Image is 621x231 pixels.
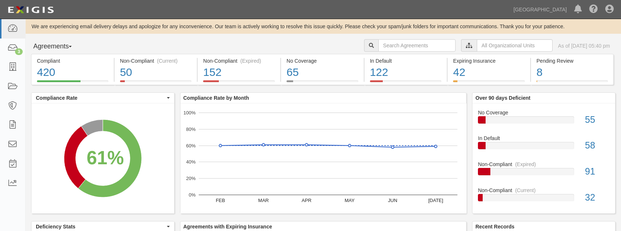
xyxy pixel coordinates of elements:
[240,57,261,65] div: (Expired)
[15,48,23,55] div: 3
[510,2,571,17] a: [GEOGRAPHIC_DATA]
[428,198,443,203] text: [DATE]
[258,198,269,203] text: MAR
[216,198,225,203] text: FEB
[364,80,447,86] a: In Default122
[478,109,610,135] a: No Coverage55
[31,103,174,213] svg: A chart.
[580,165,615,178] div: 91
[472,135,615,142] div: In Default
[370,65,442,80] div: 122
[448,80,530,86] a: Expiring Insurance42
[580,139,615,152] div: 58
[287,65,358,80] div: 65
[287,57,358,65] div: No Coverage
[370,57,442,65] div: In Default
[186,126,195,132] text: 80%
[188,192,195,198] text: 0%
[536,57,608,65] div: Pending Review
[120,65,192,80] div: 50
[515,161,536,168] div: (Expired)
[87,144,124,171] div: 61%
[378,39,456,52] input: Search Agreements
[281,80,364,86] a: No Coverage65
[475,95,530,101] b: Over 90 days Deficient
[37,57,108,65] div: Compliant
[388,198,397,203] text: JUN
[453,57,525,65] div: Expiring Insurance
[31,80,114,86] a: Compliant420
[478,187,610,207] a: Non-Compliant(Current)32
[477,39,553,52] input: All Organizational Units
[580,113,615,126] div: 55
[183,95,249,101] b: Compliance Rate by Month
[31,93,174,103] button: Compliance Rate
[536,65,608,80] div: 8
[478,161,610,187] a: Non-Compliant(Expired)91
[37,65,108,80] div: 420
[183,110,196,115] text: 100%
[31,39,86,54] button: Agreements
[5,3,56,16] img: logo-5460c22ac91f19d4615b14bd174203de0afe785f0fc80cf4dbbc73dc1793850b.png
[115,80,197,86] a: Non-Compliant(Current)50
[589,5,598,14] i: Help Center - Complianz
[203,57,275,65] div: Non-Compliant (Expired)
[180,103,467,213] svg: A chart.
[531,80,614,86] a: Pending Review8
[558,42,610,49] div: As of [DATE] 05:40 pm
[302,198,311,203] text: APR
[186,159,195,165] text: 40%
[475,224,515,230] b: Recent Records
[472,161,615,168] div: Non-Compliant
[186,143,195,148] text: 60%
[478,135,610,161] a: In Default58
[36,94,165,102] span: Compliance Rate
[157,57,177,65] div: (Current)
[36,223,165,230] span: Deficiency Stats
[26,23,621,30] div: We are experiencing email delivery delays and apologize for any inconvenience. Our team is active...
[198,80,280,86] a: Non-Compliant(Expired)152
[580,191,615,204] div: 32
[472,187,615,194] div: Non-Compliant
[120,57,192,65] div: Non-Compliant (Current)
[472,109,615,116] div: No Coverage
[453,65,525,80] div: 42
[186,176,195,181] text: 20%
[183,224,272,230] b: Agreements with Expiring Insurance
[203,65,275,80] div: 152
[344,198,355,203] text: MAY
[515,187,536,194] div: (Current)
